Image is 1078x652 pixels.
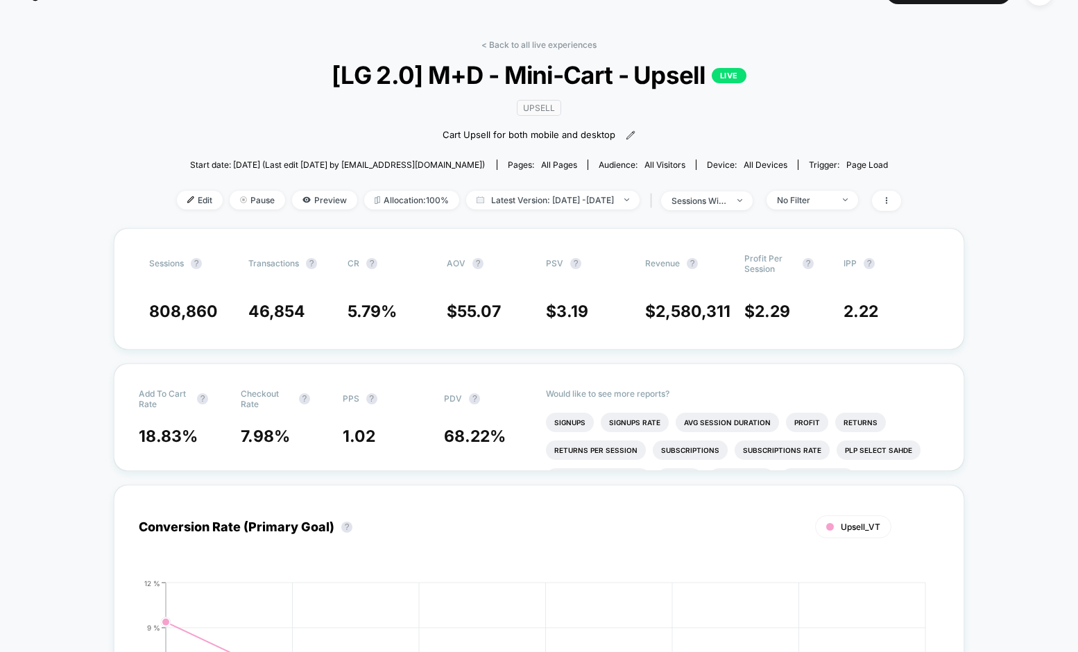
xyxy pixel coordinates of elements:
[837,440,921,460] li: Plp Select Sahde
[712,68,746,83] p: LIVE
[240,196,247,203] img: end
[844,302,878,321] span: 2.22
[835,413,886,432] li: Returns
[841,522,880,532] span: Upsell_VT
[447,302,501,321] span: $
[556,302,588,321] span: 3.19
[447,258,465,268] span: AOV
[348,258,359,268] span: CR
[541,160,577,170] span: all pages
[299,393,310,404] button: ?
[645,302,730,321] span: $
[443,128,615,142] span: Cart Upsell for both mobile and desktop
[444,427,506,446] span: 68.22 %
[657,468,702,488] li: Plp Atc
[248,258,299,268] span: Transactions
[306,258,317,269] button: ?
[481,40,597,50] a: < Back to all live experiences
[744,302,790,321] span: $
[647,191,661,211] span: |
[735,440,830,460] li: Subscriptions Rate
[348,302,397,321] span: 5.79 %
[366,393,377,404] button: ?
[546,468,650,488] li: Plp Select Sahde Rate
[187,196,194,203] img: edit
[645,258,680,268] span: Revenue
[546,258,563,268] span: PSV
[508,160,577,170] div: Pages:
[292,191,357,209] span: Preview
[149,302,218,321] span: 808,860
[190,160,485,170] span: Start date: [DATE] (Last edit [DATE] by [EMAIL_ADDRESS][DOMAIN_NAME])
[744,160,787,170] span: all devices
[469,393,480,404] button: ?
[653,440,728,460] li: Subscriptions
[213,60,865,89] span: [LG 2.0] M+D - Mini-Cart - Upsell
[570,258,581,269] button: ?
[803,258,814,269] button: ?
[230,191,285,209] span: Pause
[546,388,939,399] p: Would like to see more reports?
[671,196,727,206] div: sessions with impression
[676,413,779,432] li: Avg Session Duration
[844,258,857,268] span: IPP
[786,413,828,432] li: Profit
[696,160,798,170] span: Device:
[846,160,888,170] span: Page Load
[656,302,730,321] span: 2,580,311
[147,623,160,631] tspan: 9 %
[546,413,594,432] li: Signups
[546,440,646,460] li: Returns Per Session
[517,100,561,116] span: Upsell
[644,160,685,170] span: All Visitors
[546,302,588,321] span: $
[375,196,380,204] img: rebalance
[364,191,459,209] span: Allocation: 100%
[601,413,669,432] li: Signups Rate
[149,258,184,268] span: Sessions
[444,393,462,404] span: PDV
[599,160,685,170] div: Audience:
[241,388,292,409] span: Checkout Rate
[687,258,698,269] button: ?
[197,393,208,404] button: ?
[177,191,223,209] span: Edit
[466,191,640,209] span: Latest Version: [DATE] - [DATE]
[341,522,352,533] button: ?
[144,578,160,587] tspan: 12 %
[366,258,377,269] button: ?
[777,195,832,205] div: No Filter
[781,468,855,488] li: Pdp Atc Clicks
[864,258,875,269] button: ?
[248,302,305,321] span: 46,854
[737,199,742,202] img: end
[843,198,848,201] img: end
[709,468,774,488] li: Plp Atc Rate
[809,160,888,170] div: Trigger:
[477,196,484,203] img: calendar
[624,198,629,201] img: end
[744,253,796,274] span: Profit Per Session
[343,427,375,446] span: 1.02
[755,302,790,321] span: 2.29
[139,388,190,409] span: Add To Cart Rate
[343,393,359,404] span: PPS
[139,427,198,446] span: 18.83 %
[191,258,202,269] button: ?
[472,258,484,269] button: ?
[457,302,501,321] span: 55.07
[241,427,290,446] span: 7.98 %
